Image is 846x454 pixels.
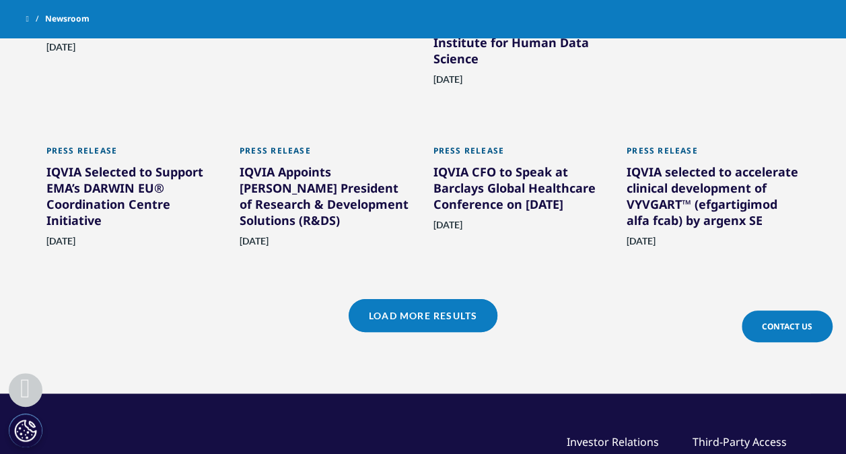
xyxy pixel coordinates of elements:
[9,414,42,447] button: Cookie Settings
[627,145,800,164] div: Press Release
[45,7,90,31] span: Newsroom
[46,41,75,61] span: [DATE]
[693,434,787,449] a: Third-Party Access
[627,164,800,234] div: IQVIA selected to accelerate clinical development of VYVGART™ (efgartigimod alfa fcab) by argenx SE
[240,145,413,164] div: Press Release
[627,235,656,255] span: [DATE]
[46,145,220,164] div: Press Release
[433,145,607,164] div: Press Release
[433,219,462,238] span: [DATE]
[433,73,462,93] span: [DATE]
[46,164,220,234] div: IQVIA Selected to Support EMA’s DARWIN EU® Coordination Centre Initiative
[46,235,75,255] span: [DATE]
[349,299,497,332] a: Load More Results
[240,235,269,255] span: [DATE]
[240,164,413,234] div: IQVIA Appoints [PERSON_NAME] President of Research & Development Solutions (R&DS)
[742,311,833,342] a: Contact Us
[433,164,607,218] div: IQVIA CFO to Speak at Barclays Global Healthcare Conference on [DATE]
[762,321,812,332] span: Contact Us
[567,434,659,449] a: Investor Relations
